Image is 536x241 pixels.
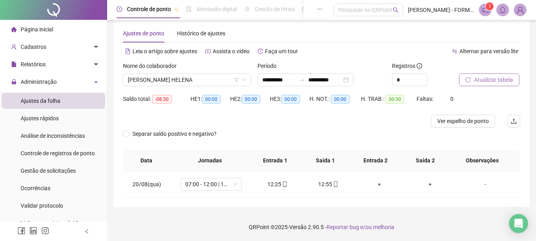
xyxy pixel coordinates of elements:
[299,77,305,83] span: swap-right
[234,77,239,82] span: filter
[514,4,526,16] img: 84187
[474,75,513,84] span: Atualizar tabela
[123,150,170,172] th: Data
[129,129,220,138] span: Separar saldo positivo e negativo?
[332,181,338,187] span: mobile
[411,180,449,189] div: +
[257,48,263,54] span: history
[133,48,197,54] span: Leia o artigo sobre ajustes
[11,44,17,50] span: user-add
[21,202,63,209] span: Validar protocolo
[213,48,250,54] span: Assista o vídeo
[361,94,417,104] div: H. TRAB.:
[393,7,399,13] span: search
[289,224,307,230] span: Versão
[242,95,260,104] span: 00:00
[244,6,250,12] span: sun
[185,178,237,190] span: 07:00 - 12:00 | 13:00 - 17:00
[107,213,536,241] footer: QRPoint © 2025 - 2.90.5 -
[509,214,528,233] div: Open Intercom Messenger
[127,6,171,12] span: Controle de ponto
[488,4,491,9] span: 1
[299,77,305,83] span: to
[230,94,270,104] div: HE 2:
[11,62,17,67] span: file
[123,94,190,104] div: Saldo total:
[196,6,237,12] span: Admissão digital
[482,6,489,13] span: notification
[452,48,457,54] span: swap
[270,94,309,104] div: HE 3:
[21,98,60,104] span: Ajustes da folha
[21,150,95,156] span: Controle de registros de ponto
[300,150,350,172] th: Saída 1
[392,62,422,70] span: Registros
[259,180,297,189] div: 12:25
[417,96,434,102] span: Faltas:
[408,6,474,14] span: [PERSON_NAME] - FORMULA PAVIMENTAÇÃO LTDA
[21,220,81,226] span: Link para registro rápido
[255,6,295,12] span: Gestão de férias
[41,227,49,235] span: instagram
[511,118,517,124] span: upload
[459,48,518,54] span: Alternar para versão lite
[21,115,59,121] span: Ajustes rápidos
[242,77,247,82] span: down
[21,61,46,67] span: Relatórios
[11,27,17,32] span: home
[205,48,211,54] span: youtube
[202,95,221,104] span: 00:00
[250,150,300,172] th: Entrada 1
[309,94,361,104] div: H. NOT.:
[350,150,400,172] th: Entrada 2
[21,185,50,191] span: Ocorrências
[309,180,348,189] div: 12:55
[459,73,519,86] button: Atualizar tabela
[123,62,182,70] label: Nome do colaborador
[281,181,288,187] span: mobile
[317,6,323,12] span: ellipsis
[117,6,122,12] span: clock-circle
[437,117,489,125] span: Ver espelho de ponto
[84,229,90,234] span: left
[123,30,164,37] span: Ajustes de ponto
[499,6,506,13] span: bell
[133,181,161,187] span: 20/08(qua)
[11,79,17,85] span: lock
[457,156,508,165] span: Observações
[451,150,514,172] th: Observações
[128,74,246,86] span: DIRCEU CECHINEL HELENA
[177,30,225,37] span: Histórico de ajustes
[21,44,46,50] span: Cadastros
[21,133,85,139] span: Análise de inconsistências
[465,77,471,83] span: reload
[400,150,450,172] th: Saída 2
[331,95,350,104] span: 00:00
[170,150,250,172] th: Jornadas
[327,224,394,230] span: Reportar bug e/ou melhoria
[302,6,307,12] span: dashboard
[281,95,300,104] span: 00:00
[462,180,509,189] div: -
[125,48,131,54] span: file-text
[450,96,453,102] span: 0
[174,7,179,12] span: pushpin
[265,48,298,54] span: Faça um tour
[257,62,282,70] label: Período
[152,95,172,104] span: -08:30
[21,168,76,174] span: Gestão de solicitações
[17,227,25,235] span: facebook
[190,94,230,104] div: HE 1:
[360,180,398,189] div: +
[431,115,495,127] button: Ver espelho de ponto
[21,79,57,85] span: Administração
[486,2,494,10] sup: 1
[386,95,404,104] span: 00:30
[186,6,192,12] span: file-done
[21,26,53,33] span: Página inicial
[417,63,422,69] span: info-circle
[29,227,37,235] span: linkedin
